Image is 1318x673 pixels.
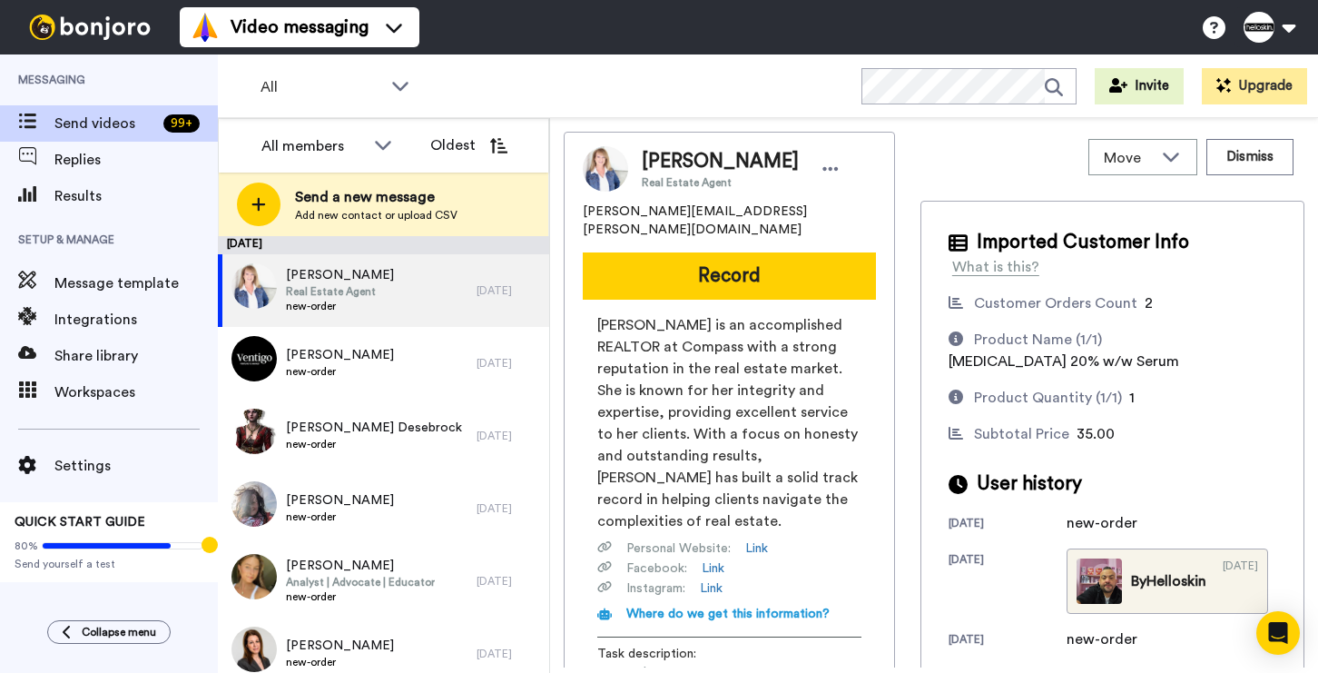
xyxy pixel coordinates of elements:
[1206,139,1293,175] button: Dismiss
[54,309,218,331] span: Integrations
[702,559,724,578] a: Link
[477,574,540,589] div: [DATE]
[949,354,1179,369] span: [MEDICAL_DATA] 20% w/w Serum
[82,625,156,639] span: Collapse menu
[295,208,457,223] span: Add new contact or upload CSV
[642,148,799,175] span: [PERSON_NAME]
[1256,611,1300,655] div: Open Intercom Messenger
[191,13,220,42] img: vm-color.svg
[54,149,218,171] span: Replies
[54,113,156,134] span: Send videos
[1067,512,1157,534] div: new-order
[54,455,218,477] span: Settings
[626,608,830,620] span: Where do we get this information?
[286,589,435,604] span: new-order
[54,345,218,367] span: Share library
[583,203,876,239] span: [PERSON_NAME][EMAIL_ADDRESS][PERSON_NAME][DOMAIN_NAME]
[1129,391,1135,405] span: 1
[477,283,540,298] div: [DATE]
[1077,427,1115,441] span: 35.00
[952,256,1039,278] div: What is this?
[202,537,218,553] div: Tooltip anchor
[477,429,540,443] div: [DATE]
[163,114,200,133] div: 99 +
[977,470,1082,498] span: User history
[417,127,521,163] button: Oldest
[54,381,218,403] span: Workspaces
[231,409,277,454] img: ac6bd0ed-597f-49ab-9615-f1ac7f3c2c13.jpg
[1077,559,1122,604] img: d10a5d6a-ec04-4a90-ae85-7657196132d1-thumb.jpg
[1067,628,1157,650] div: new-order
[974,387,1122,409] div: Product Quantity (1/1)
[286,637,394,655] span: [PERSON_NAME]
[626,539,731,558] span: Personal Website :
[1145,296,1153,311] span: 2
[218,236,549,254] div: [DATE]
[261,135,365,157] div: All members
[597,645,724,663] span: Task description :
[231,481,277,527] img: 46c7b0de-ec3a-4473-a198-8df83adfeb40.jpg
[286,510,394,524] span: new-order
[583,146,628,192] img: Image of Trish Armstrong
[22,15,158,40] img: bj-logo-header-white.svg
[286,284,394,299] span: Real Estate Agent
[949,552,1067,614] div: [DATE]
[583,252,876,300] button: Record
[286,491,394,510] span: [PERSON_NAME]
[745,539,768,558] a: Link
[286,557,435,575] span: [PERSON_NAME]
[1202,68,1307,104] button: Upgrade
[286,364,394,379] span: new-order
[261,76,382,98] span: All
[295,186,457,208] span: Send a new message
[286,346,394,364] span: [PERSON_NAME]
[54,185,218,207] span: Results
[231,554,277,599] img: 9ce26587-8d7c-473a-bb86-749cdd76b318.jpg
[642,175,799,190] span: Real Estate Agent
[15,557,203,571] span: Send yourself a test
[47,620,171,644] button: Collapse menu
[477,501,540,516] div: [DATE]
[974,423,1069,445] div: Subtotal Price
[949,632,1067,650] div: [DATE]
[477,356,540,371] div: [DATE]
[597,314,861,532] span: [PERSON_NAME] is an accomplished REALTOR at Compass with a strong reputation in the real estate m...
[949,516,1067,534] div: [DATE]
[1131,570,1206,592] div: By Helloskin
[286,655,394,669] span: new-order
[54,272,218,294] span: Message template
[626,559,687,578] span: Facebook :
[286,419,462,437] span: [PERSON_NAME] Desebrock
[231,15,369,40] span: Video messaging
[15,539,38,553] span: 80%
[1223,559,1258,604] div: [DATE]
[286,437,462,451] span: new-order
[231,263,277,309] img: 4ad3f9dd-049b-4203-9a64-d21398a42769.jpg
[1095,68,1184,104] button: Invite
[286,266,394,284] span: [PERSON_NAME]
[1067,549,1268,614] a: ByHelloskin[DATE]
[231,627,277,672] img: 56eb9688-3dd2-4d38-9147-1dbd850d11dc.jpg
[977,229,1189,256] span: Imported Customer Info
[477,647,540,661] div: [DATE]
[974,292,1137,314] div: Customer Orders Count
[974,329,1102,351] div: Product Name (1/1)
[286,299,394,313] span: new-order
[1104,147,1153,169] span: Move
[231,336,277,381] img: 40b00792-538e-4d1c-9a0a-18990a0c2061.png
[700,579,723,598] a: Link
[626,579,685,598] span: Instagram :
[15,516,145,529] span: QUICK START GUIDE
[286,575,435,589] span: Analyst | Advocate | Educator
